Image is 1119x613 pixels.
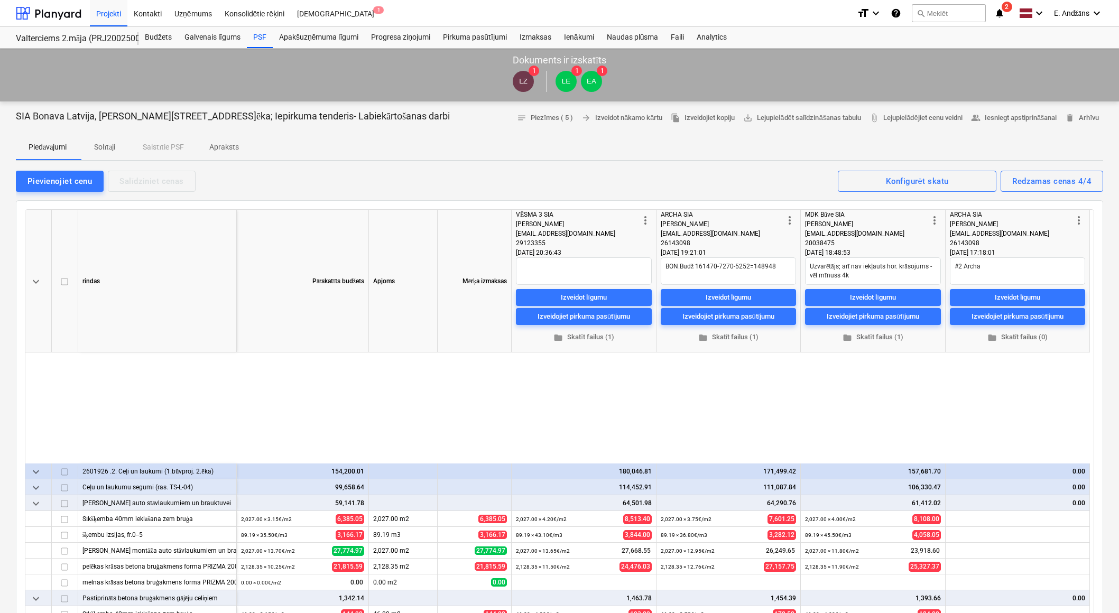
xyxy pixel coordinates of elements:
span: Skatīt failus (1) [809,331,937,343]
i: keyboard_arrow_down [1090,7,1103,20]
small: 2,128.35 × 11.90€ / m2 [805,564,859,570]
span: save_alt [743,113,753,123]
textarea: #2 Archa [950,257,1085,285]
span: 1 [571,66,582,76]
button: Izveidot līgumu [661,289,796,306]
button: Izveidot līgumu [805,289,941,306]
div: 157,681.70 [805,463,941,479]
div: 61,412.02 [805,495,941,511]
small: 2,128.35 × 11.50€ / m2 [516,564,570,570]
div: Izveidojiet pirkuma pasūtījumu [972,311,1064,323]
span: LZ [519,77,528,85]
a: Analytics [690,27,733,48]
div: Naudas plūsma [600,27,665,48]
div: VĒSMA 3 SIA [516,210,639,219]
p: Dokuments ir izskatīts [513,54,606,67]
button: Arhīvu [1061,110,1103,126]
small: 2,027.00 × 13.70€ / m2 [241,548,295,554]
small: 89.19 × 43.10€ / m3 [516,532,562,538]
small: 2,027.00 × 4.20€ / m2 [516,516,567,522]
span: [EMAIL_ADDRESS][DOMAIN_NAME] [661,230,760,237]
span: more_vert [928,214,941,227]
span: Skatīt failus (1) [520,331,648,343]
div: Apjoms [369,210,438,352]
a: Ienākumi [558,27,600,48]
span: [EMAIL_ADDRESS][DOMAIN_NAME] [516,230,615,237]
div: Pievienojiet cenu [27,174,92,188]
textarea: Uzvarētājs; arī nav iekļauts hor. krāsojums - vēl mīnuss 4k [805,257,941,285]
button: Skatīt failus (1) [805,329,941,346]
span: folder [843,332,852,342]
div: Izveidot līgumu [995,292,1041,304]
button: Izveidot nākamo kārtu [577,110,667,126]
span: 1 [597,66,607,76]
button: Skatīt failus (1) [516,329,652,346]
div: [PERSON_NAME] [661,219,783,229]
div: [DATE] 20:36:43 [516,248,652,257]
span: 24,476.03 [619,562,652,572]
span: more_vert [1072,214,1085,227]
div: PSF [247,27,273,48]
span: 6,385.05 [478,515,507,523]
div: Izveidot līgumu [561,292,607,304]
div: 99,658.64 [241,479,364,495]
span: 4,058.05 [912,530,941,540]
small: 89.19 × 35.50€ / m3 [241,532,288,538]
div: Pastiprināts betona bruģakmens gājēju celiņiem [82,590,232,606]
div: Lauris Zaharāns [513,71,534,92]
div: 0.00 [950,463,1085,479]
span: attach_file [870,113,879,123]
a: Apakšuzņēmuma līgumi [273,27,365,48]
div: Mērķa izmaksas [438,210,512,352]
span: Piezīmes ( 5 ) [517,112,573,124]
span: 27,774.97 [475,546,507,555]
p: Solītāji [92,142,117,153]
div: 1,454.39 [661,590,796,606]
div: rindas [78,210,237,352]
div: Izveidojiet pirkuma pasūtījumu [538,311,630,323]
span: 3,282.12 [767,530,796,540]
div: Izveidojiet pirkuma pasūtījumu [682,311,775,323]
span: 1 [373,6,384,14]
span: 27,774.97 [332,546,364,556]
div: 89.19 m3 [369,527,438,543]
small: 2,027.00 × 11.80€ / m2 [805,548,859,554]
span: 7,601.25 [767,514,796,524]
a: Faili [664,27,690,48]
div: 64,501.98 [516,495,652,511]
div: šķembu izsijas, fr.0--5 [82,527,232,542]
small: 89.19 × 45.50€ / m3 [805,532,852,538]
span: Arhīvu [1065,112,1099,124]
span: 0.00 [349,578,364,587]
button: Skatīt failus (0) [950,329,1085,346]
div: [PERSON_NAME] [950,219,1072,229]
div: 0.00 [950,495,1085,511]
p: Piedāvājumi [29,142,67,153]
textarea: BON.Budž 161470-7270-5252=148948 [661,257,796,285]
span: 27,157.75 [764,562,796,572]
small: 2,128.35 × 12.76€ / m2 [661,564,715,570]
span: 3,166.17 [478,531,507,539]
button: Izveidojiet pirkuma pasūtījumu [661,308,796,325]
span: keyboard_arrow_down [30,592,42,605]
div: [DATE] 18:48:53 [805,248,941,257]
small: 2,027.00 × 3.75€ / m2 [661,516,711,522]
a: Pirkuma pasūtījumi [437,27,513,48]
small: 0.00 × 0.00€ / m2 [241,580,281,586]
div: Konfigurēt skatu [886,174,948,188]
button: Redzamas cenas 4/4 [1001,171,1103,192]
div: MDK Būve SIA [805,210,928,219]
button: Meklēt [912,4,986,22]
button: Skatīt failus (1) [661,329,796,346]
div: Budžets [138,27,178,48]
span: keyboard_arrow_down [30,481,42,494]
span: [EMAIL_ADDRESS][DOMAIN_NAME] [950,230,1049,237]
i: keyboard_arrow_down [1033,7,1046,20]
a: Galvenais līgums [178,27,247,48]
button: Iesniegt apstiprināšanai [967,110,1061,126]
span: delete [1065,113,1075,123]
div: 1,393.66 [805,590,941,606]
